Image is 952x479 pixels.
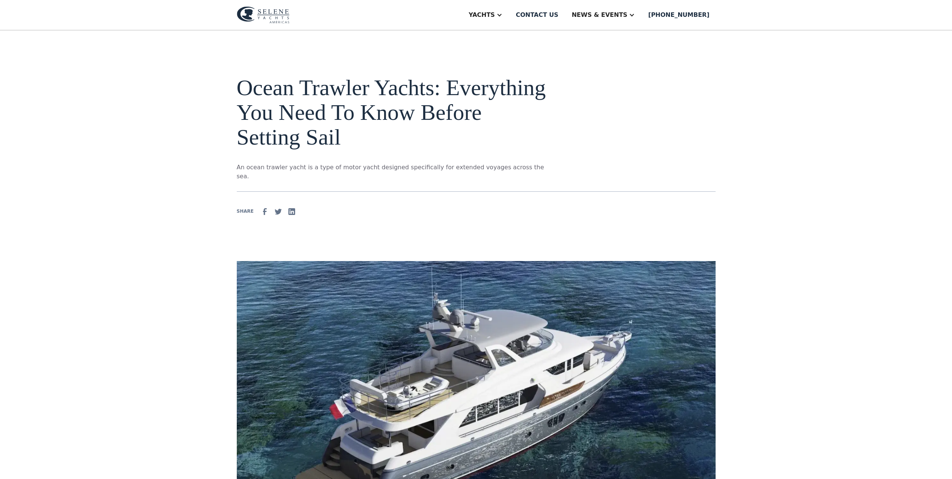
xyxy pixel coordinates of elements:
[287,207,296,216] img: Linkedin
[274,207,283,216] img: Twitter
[237,6,290,24] img: logo
[572,10,627,19] div: News & EVENTS
[237,208,254,215] div: SHARE
[469,10,495,19] div: Yachts
[260,207,269,216] img: facebook
[648,10,709,19] div: [PHONE_NUMBER]
[237,75,548,149] h1: Ocean Trawler Yachts: Everything You Need To Know Before Setting Sail
[237,163,548,181] p: An ocean trawler yacht is a type of motor yacht designed specifically for extended voyages across...
[516,10,558,19] div: Contact us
